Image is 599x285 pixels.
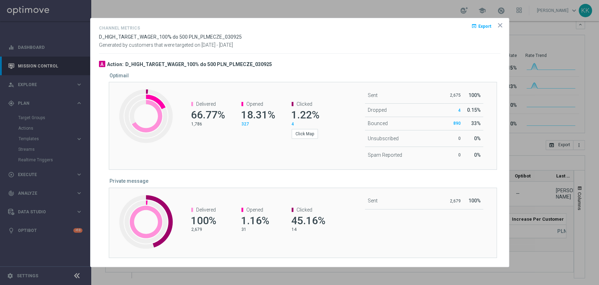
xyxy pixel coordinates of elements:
[191,227,224,232] p: 2,679
[474,136,480,141] span: 0%
[191,214,216,227] span: 100%
[241,122,249,127] span: 327
[447,92,461,98] p: 2,675
[471,22,492,30] button: open_in_browser Export
[196,101,216,107] span: Delivered
[467,107,480,113] span: 0.15%
[109,73,129,78] h5: Optimail
[99,34,242,40] span: D_HIGH_TARGET_WAGER_100% do 500 PLN_PLMECZE_030925
[447,152,461,158] p: 0
[297,207,312,213] span: Clicked
[368,152,402,158] span: Spam Reported
[368,121,388,126] span: Bounced
[292,129,318,139] button: Click Map
[201,42,233,48] span: [DATE] - [DATE]
[447,198,461,204] p: 2,679
[99,42,200,48] span: Generated by customers that were targeted on
[107,61,124,67] h3: Action:
[246,207,263,213] span: Opened
[458,108,461,113] span: 4
[297,101,312,107] span: Clicked
[447,136,461,141] p: 0
[196,207,216,213] span: Delivered
[497,22,504,29] opti-icon: icon
[99,61,105,67] div: A
[471,23,477,29] i: open_in_browser
[368,107,387,113] span: Dropped
[246,101,263,107] span: Opened
[99,26,140,31] h4: Channel Metrics
[368,136,399,141] span: Unsubscribed
[471,121,480,126] span: 33%
[109,178,148,184] h5: Private message
[478,24,491,29] span: Export
[191,109,225,121] span: 66.77%
[291,214,325,227] span: 45.16%
[241,227,274,232] p: 31
[368,92,378,98] span: Sent
[453,121,461,126] span: 890
[291,109,319,121] span: 1.22%
[125,61,272,67] h3: D_HIGH_TARGET_WAGER_100% do 500 PLN_PLMECZE_030925
[468,92,480,98] span: 100%
[368,198,378,203] span: Sent
[241,214,269,227] span: 1.16%
[292,227,324,232] p: 14
[474,152,480,158] span: 0%
[292,122,294,127] span: 4
[468,198,480,203] span: 100%
[191,121,224,127] p: 1,786
[241,109,275,121] span: 18.31%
